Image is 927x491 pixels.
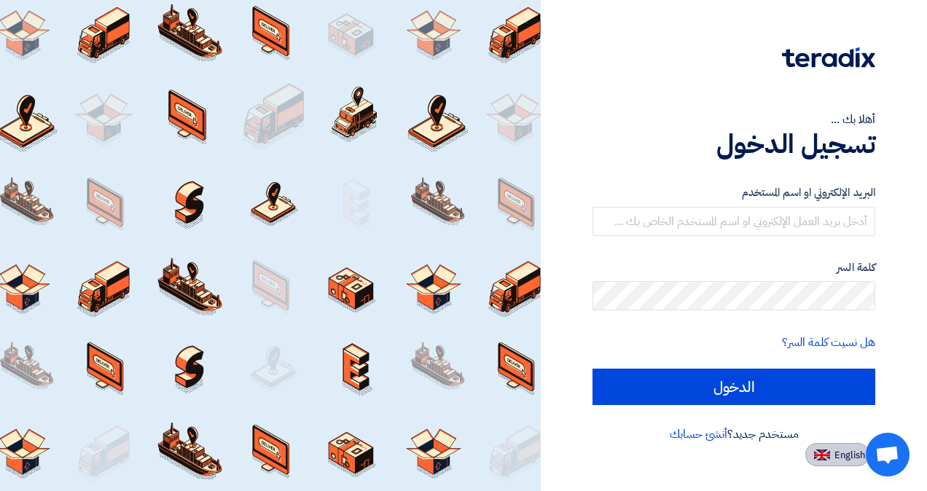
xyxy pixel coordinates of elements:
[782,334,875,351] a: هل نسيت كلمة السر؟
[592,207,875,236] input: أدخل بريد العمل الإلكتروني او اسم المستخدم الخاص بك ...
[592,369,875,405] input: الدخول
[782,47,875,68] img: Teradix logo
[670,425,727,443] a: أنشئ حسابك
[805,443,869,466] button: English
[592,259,875,276] label: كلمة السر
[592,184,875,201] label: البريد الإلكتروني او اسم المستخدم
[592,425,875,443] div: مستخدم جديد؟
[592,128,875,160] h1: تسجيل الدخول
[814,449,830,460] img: en-US.png
[592,111,875,128] div: أهلا بك ...
[834,450,865,460] span: English
[866,433,910,476] div: Open chat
